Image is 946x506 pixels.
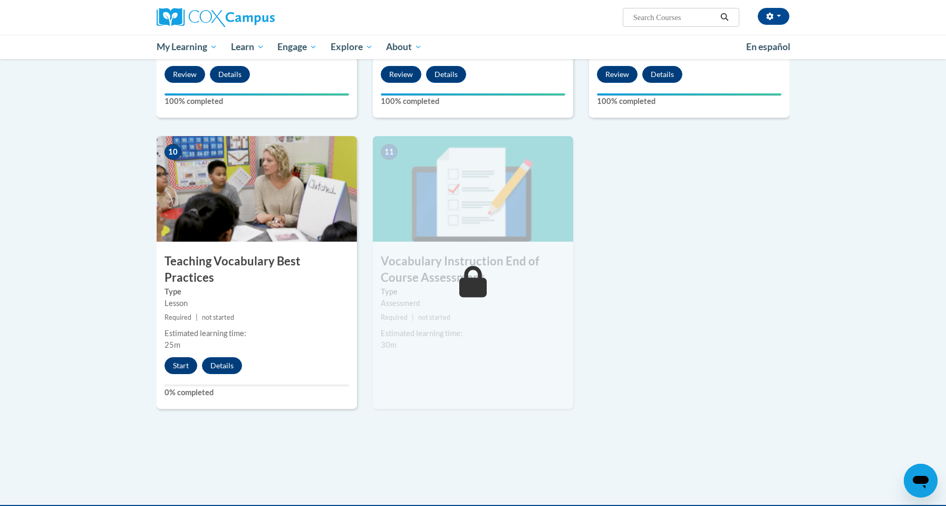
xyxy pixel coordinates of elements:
label: 100% completed [381,96,565,107]
span: Engage [277,41,317,53]
div: Estimated learning time: [381,328,565,339]
div: Your progress [597,93,781,96]
button: Account Settings [758,8,789,25]
div: Lesson [165,298,349,309]
button: Start [165,357,197,374]
label: Type [165,286,349,298]
button: Details [426,66,466,83]
a: Cox Campus [157,8,357,27]
span: | [412,313,414,321]
button: Review [597,66,638,83]
label: Type [381,286,565,298]
span: 10 [165,144,181,160]
span: 11 [381,144,398,160]
img: Cox Campus [157,8,275,27]
span: Required [165,313,191,321]
input: Search Courses [632,11,717,24]
button: Details [202,357,242,374]
div: Your progress [165,93,349,96]
a: About [380,35,429,59]
span: | [196,313,198,321]
a: Learn [224,35,271,59]
span: Required [381,313,408,321]
button: Review [381,66,421,83]
img: Course Image [373,136,573,242]
span: 25m [165,340,180,349]
span: 30m [381,340,397,349]
span: About [386,41,422,53]
span: Explore [331,41,373,53]
iframe: Button to launch messaging window [904,464,938,498]
span: Learn [231,41,264,53]
a: My Learning [150,35,224,59]
label: 100% completed [597,96,781,107]
button: Details [210,66,250,83]
a: Explore [324,35,380,59]
label: 0% completed [165,387,349,398]
a: En español [739,36,797,58]
div: Main menu [141,35,805,59]
div: Your progress [381,93,565,96]
div: Assessment [381,298,565,309]
button: Details [642,66,682,83]
span: En español [746,41,790,52]
span: My Learning [157,41,217,53]
span: not started [418,313,450,321]
h3: Vocabulary Instruction End of Course Assessment [373,253,573,286]
span: not started [202,313,234,321]
button: Review [165,66,205,83]
img: Course Image [157,136,357,242]
button: Search [717,11,732,24]
a: Engage [271,35,324,59]
h3: Teaching Vocabulary Best Practices [157,253,357,286]
div: Estimated learning time: [165,328,349,339]
label: 100% completed [165,96,349,107]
